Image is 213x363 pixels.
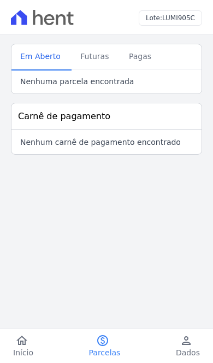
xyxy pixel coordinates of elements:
i: person [180,334,193,347]
a: Futuras [72,43,120,71]
span: Início [13,347,33,358]
span: Dados [176,347,200,358]
span: Em Aberto [14,45,67,67]
a: Em Aberto [11,43,72,71]
h3: Carnê de pagamento [18,110,110,123]
span: Parcelas [89,347,121,358]
p: Nenhuma parcela encontrada [20,76,134,87]
i: paid [96,334,109,347]
a: paidParcelas [76,334,134,358]
a: personDados [163,334,213,358]
h3: Lote: [146,13,195,23]
span: Futuras [74,45,115,67]
span: LUMI905C [162,14,195,22]
i: home [15,334,28,347]
span: Pagas [122,45,158,67]
a: Pagas [120,43,160,71]
p: Nenhum carnê de pagamento encontrado [20,137,181,148]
